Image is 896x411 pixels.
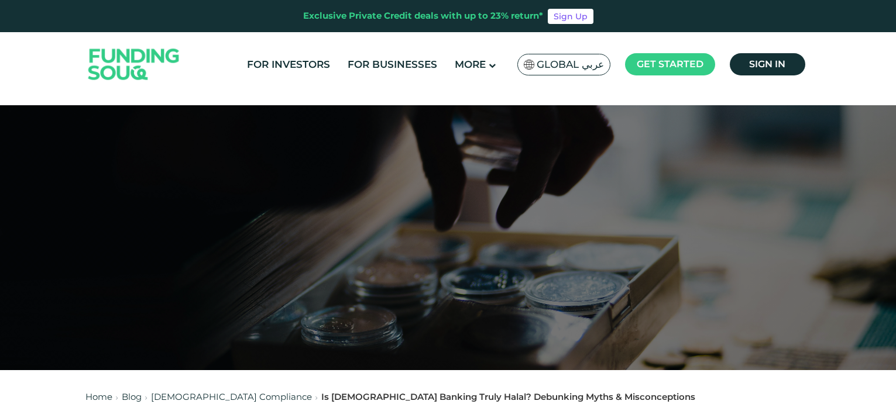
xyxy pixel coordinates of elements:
[749,58,785,70] span: Sign in
[303,9,543,23] div: Exclusive Private Credit deals with up to 23% return*
[122,391,142,402] a: Blog
[321,391,695,404] div: Is [DEMOGRAPHIC_DATA] Banking Truly Halal? Debunking Myths & Misconceptions
[730,53,805,75] a: Sign in
[537,58,604,71] span: Global عربي
[455,58,486,70] span: More
[85,391,112,402] a: Home
[548,9,593,24] a: Sign Up
[637,58,703,70] span: Get started
[244,55,333,74] a: For Investors
[77,35,191,94] img: Logo
[151,391,312,402] a: [DEMOGRAPHIC_DATA] Compliance
[524,60,534,70] img: SA Flag
[345,55,440,74] a: For Businesses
